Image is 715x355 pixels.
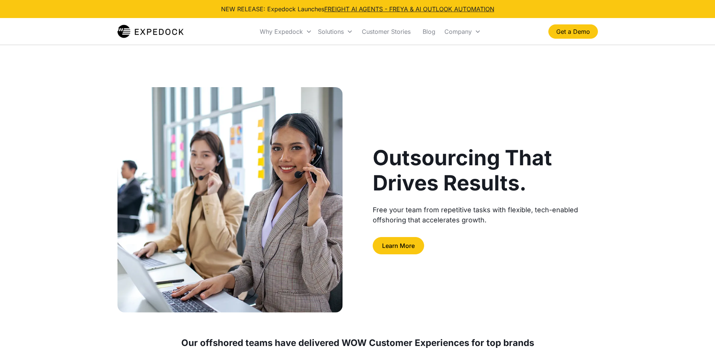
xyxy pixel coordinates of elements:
[315,19,356,44] div: Solutions
[444,28,472,35] div: Company
[441,19,484,44] div: Company
[324,5,494,13] a: FREIGHT AI AGENTS - FREYA & AI OUTLOOK AUTOMATION
[548,24,598,39] a: Get a Demo
[356,19,417,44] a: Customer Stories
[117,87,343,313] img: two formal woman with headset
[260,28,303,35] div: Why Expedock
[117,24,184,39] img: Expedock Logo
[117,24,184,39] a: home
[373,145,598,196] h1: Outsourcing That Drives Results.
[417,19,441,44] a: Blog
[373,205,598,225] div: Free your team from repetitive tasks with flexible, tech-enabled offshoring that accelerates growth.
[257,19,315,44] div: Why Expedock
[221,5,494,14] div: NEW RELEASE: Expedock Launches
[373,237,424,254] a: Learn More
[117,337,598,349] div: Our offshored teams have delivered WOW Customer Experiences for top brands
[318,28,344,35] div: Solutions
